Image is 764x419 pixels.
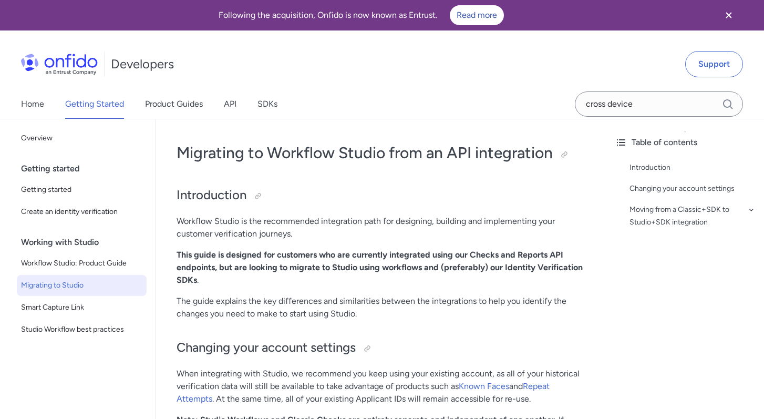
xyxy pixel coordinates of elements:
[629,161,756,174] a: Introduction
[177,367,585,405] p: When integrating with Studio, we recommend you keep using your existing account, as all of your h...
[17,319,147,340] a: Studio Workflow best practices
[177,381,550,404] a: Repeat Attempts
[459,381,509,391] a: Known Faces
[21,206,142,218] span: Create an identity verification
[685,51,743,77] a: Support
[177,215,585,240] p: Workflow Studio is the recommended integration path for designing, building and implementing your...
[709,2,748,28] button: Close banner
[21,279,142,292] span: Migrating to Studio
[21,183,142,196] span: Getting started
[21,132,142,145] span: Overview
[177,187,585,205] h2: Introduction
[17,179,147,200] a: Getting started
[177,249,585,287] p: .
[111,56,174,73] h1: Developers
[21,54,98,75] img: Onfido Logo
[21,301,142,314] span: Smart Capture Link
[21,89,44,119] a: Home
[224,89,236,119] a: API
[17,297,147,318] a: Smart Capture Link
[21,257,142,270] span: Workflow Studio: Product Guide
[177,295,585,320] p: The guide explains the key differences and similarities between the integrations to help you iden...
[629,203,756,229] a: Moving from a Classic+SDK to Studio+SDK integration
[21,323,142,336] span: Studio Workflow best practices
[177,339,585,357] h2: Changing your account settings
[17,128,147,149] a: Overview
[21,232,151,253] div: Working with Studio
[177,142,585,163] h1: Migrating to Workflow Studio from an API integration
[629,182,756,195] a: Changing your account settings
[575,91,743,117] input: Onfido search input field
[13,5,709,25] div: Following the acquisition, Onfido is now known as Entrust.
[17,253,147,274] a: Workflow Studio: Product Guide
[177,250,583,285] strong: This guide is designed for customers who are currently integrated using our Checks and Reports AP...
[450,5,504,25] a: Read more
[17,275,147,296] a: Migrating to Studio
[145,89,203,119] a: Product Guides
[17,201,147,222] a: Create an identity verification
[257,89,277,119] a: SDKs
[65,89,124,119] a: Getting Started
[615,136,756,149] div: Table of contents
[722,9,735,22] svg: Close banner
[21,158,151,179] div: Getting started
